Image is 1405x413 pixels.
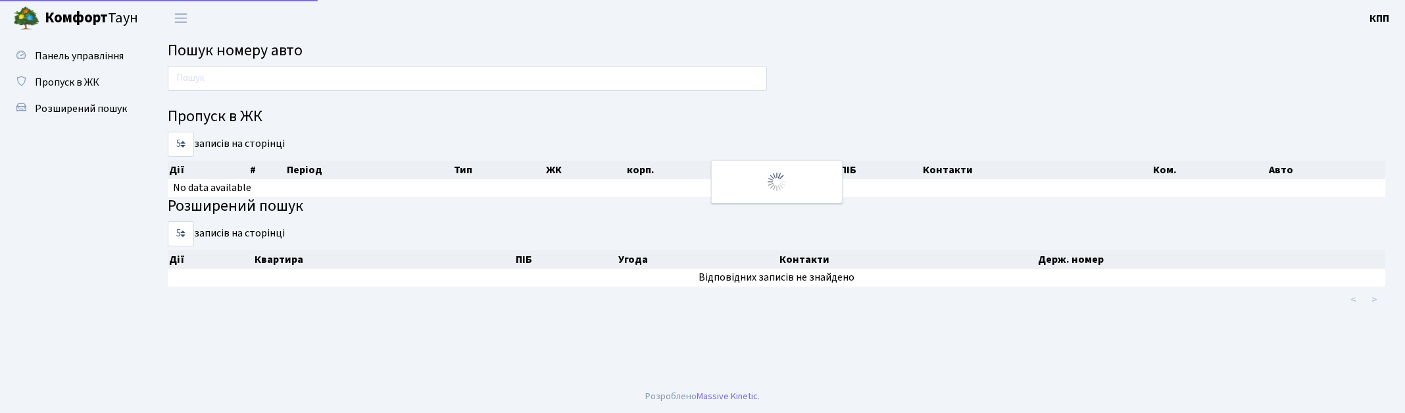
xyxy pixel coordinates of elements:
td: No data available [168,179,1385,197]
th: Контакти [922,161,1152,179]
th: Дії [168,161,249,179]
img: logo.png [13,5,39,32]
th: Авто [1268,161,1386,179]
th: # [249,161,286,179]
b: Комфорт [45,7,108,28]
span: Таун [45,7,138,30]
div: Розроблено . [645,389,760,404]
label: записів на сторінці [168,132,285,157]
span: Панель управління [35,49,124,63]
th: ЖК [545,161,626,179]
th: Угода [617,250,778,269]
span: Пошук номеру авто [168,39,303,62]
span: Розширений пошук [35,101,127,116]
th: Тип [453,161,545,179]
th: Період [285,161,453,179]
th: ПІБ [839,161,922,179]
input: Пошук [168,66,767,91]
button: Переключити навігацію [164,7,197,29]
img: Обробка... [766,171,787,192]
h4: Розширений пошук [168,197,1385,216]
th: ПІБ [514,250,617,269]
th: корп. [626,161,758,179]
th: Контакти [778,250,1037,269]
h4: Пропуск в ЖК [168,107,1385,126]
a: Пропуск в ЖК [7,69,138,96]
span: Пропуск в ЖК [35,75,99,90]
a: Massive Kinetic [697,389,758,403]
a: КПП [1369,11,1389,26]
select: записів на сторінці [168,221,194,246]
a: Розширений пошук [7,96,138,122]
th: Ком. [1152,161,1267,179]
th: Держ. номер [1037,250,1386,269]
a: Панель управління [7,43,138,69]
th: Дії [168,250,253,269]
td: Відповідних записів не знайдено [168,269,1385,287]
th: Квартира [253,250,514,269]
label: записів на сторінці [168,221,285,246]
select: записів на сторінці [168,132,194,157]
